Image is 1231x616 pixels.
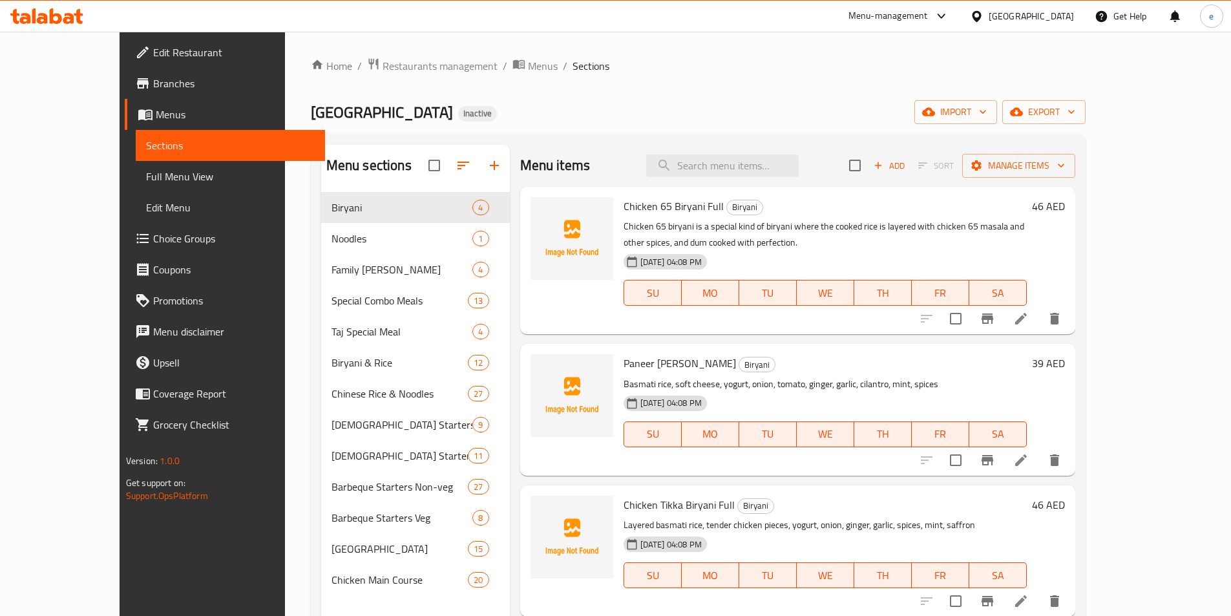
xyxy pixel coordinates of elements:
a: Menus [125,99,325,130]
p: Chicken 65 biryani is a special kind of biryani where the cooked rice is layered with chicken 65 ... [624,218,1027,251]
span: Select to update [942,305,969,332]
span: Version: [126,452,158,469]
div: items [472,262,489,277]
div: items [472,231,489,246]
h6: 46 AED [1032,197,1065,215]
a: Coverage Report [125,378,325,409]
span: [DEMOGRAPHIC_DATA] Starters Veg [331,417,473,432]
div: Biryani [726,200,763,215]
div: Mutton Main Course [331,541,468,557]
span: TH [859,284,907,303]
div: items [472,510,489,526]
div: items [468,386,489,401]
button: FR [912,421,969,447]
span: Full Menu View [146,169,315,184]
span: Taj Special Meal [331,324,473,339]
span: Sections [146,138,315,153]
span: Biryani & Rice [331,355,468,370]
div: items [468,448,489,463]
button: SA [969,421,1027,447]
span: Family [PERSON_NAME] [331,262,473,277]
span: Grocery Checklist [153,417,315,432]
span: MO [687,284,734,303]
span: SA [974,566,1022,585]
li: / [503,58,507,74]
span: Biryani [739,357,775,372]
span: [GEOGRAPHIC_DATA] [331,541,468,557]
div: Chinese Starters Non-veg [331,448,468,463]
span: Manage items [973,158,1065,174]
a: Support.OpsPlatform [126,487,208,504]
span: Select section [841,152,868,179]
button: Branch-specific-item [972,303,1003,334]
div: Chicken Main Course [331,572,468,588]
span: WE [802,566,849,585]
button: WE [797,562,854,588]
input: search [646,154,799,177]
button: TH [854,421,912,447]
span: Get support on: [126,474,185,491]
span: Biryani [727,200,763,215]
img: Chicken 65 Biryani Full [531,197,613,280]
a: Edit menu item [1013,311,1029,326]
button: FR [912,562,969,588]
span: TU [744,284,792,303]
span: [DATE] 04:08 PM [635,397,707,409]
span: 27 [468,388,488,400]
span: Select to update [942,588,969,615]
div: items [472,200,489,215]
div: Chinese Starters Veg [331,417,473,432]
a: Choice Groups [125,223,325,254]
span: Paneer [PERSON_NAME] [624,354,736,373]
div: Family Biryani Bucket [331,262,473,277]
div: items [468,541,489,557]
button: TH [854,280,912,306]
span: Menus [156,107,315,122]
span: import [925,104,987,120]
button: MO [682,280,739,306]
span: 4 [473,264,488,276]
div: [DEMOGRAPHIC_DATA] Starters Non-veg11 [321,440,510,471]
div: Biryani4 [321,192,510,223]
span: Edit Menu [146,200,315,215]
div: items [472,324,489,339]
span: Menus [528,58,558,74]
div: Family [PERSON_NAME]4 [321,254,510,285]
a: Menu disclaimer [125,316,325,347]
button: SA [969,562,1027,588]
span: TU [744,425,792,443]
div: Chinese Rice & Noodles [331,386,468,401]
span: Branches [153,76,315,91]
span: SA [974,284,1022,303]
span: Menu disclaimer [153,324,315,339]
button: FR [912,280,969,306]
img: Chicken Tikka Biryani Full [531,496,613,579]
span: 8 [473,512,488,524]
div: [GEOGRAPHIC_DATA] [989,9,1074,23]
a: Sections [136,130,325,161]
span: Add item [868,156,910,176]
span: MO [687,425,734,443]
div: Barbeque Starters Non-veg [331,479,468,494]
h2: Menu items [520,156,591,175]
span: TH [859,566,907,585]
a: Restaurants management [367,58,498,74]
li: / [563,58,567,74]
h6: 46 AED [1032,496,1065,514]
div: Biryani & Rice12 [321,347,510,378]
span: WE [802,284,849,303]
span: Restaurants management [383,58,498,74]
span: 20 [468,574,488,586]
span: export [1013,104,1075,120]
span: 11 [468,450,488,462]
span: FR [917,566,964,585]
a: Grocery Checklist [125,409,325,440]
span: Chicken 65 Biryani Full [624,196,724,216]
span: Special Combo Meals [331,293,468,308]
div: Chicken Main Course20 [321,564,510,595]
div: items [468,355,489,370]
a: Menus [512,58,558,74]
nav: Menu sections [321,187,510,600]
